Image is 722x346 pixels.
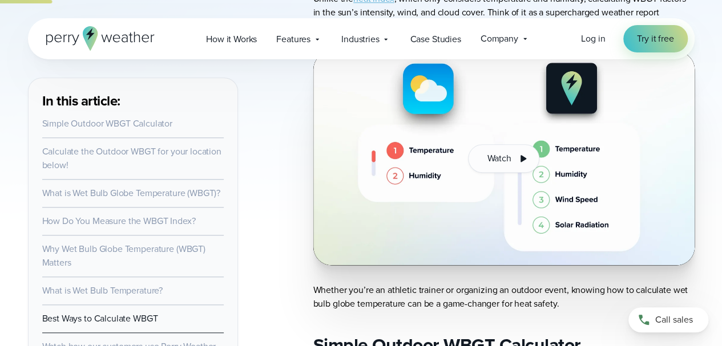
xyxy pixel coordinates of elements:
span: Try it free [637,32,673,46]
a: Best Ways to Calculate WBGT [42,312,158,325]
a: Case Studies [400,27,470,51]
span: Features [276,32,310,46]
span: Log in [581,32,605,45]
a: What is Wet Bulb Temperature? [42,284,163,297]
a: What is Wet Bulb Globe Temperature (WBGT)? [42,186,221,200]
span: Case Studies [410,32,461,46]
a: Log in [581,32,605,46]
a: How Do You Measure the WBGT Index? [42,214,196,227]
span: How it Works [206,32,257,46]
a: How it Works [196,27,267,51]
a: Why Wet Bulb Globe Temperature (WBGT) Matters [42,242,205,269]
a: Call sales [628,307,708,332]
a: Simple Outdoor WBGT Calculator [42,117,172,130]
button: Watch [468,144,539,173]
h3: In this article: [42,92,224,110]
span: Company [481,32,518,46]
span: Watch [487,152,511,165]
p: Whether you’re an athletic trainer or organizing an outdoor event, knowing how to calculate wet b... [313,283,695,311]
span: Call sales [655,313,693,327]
span: Industries [341,32,379,46]
a: Calculate the Outdoor WBGT for your location below! [42,145,221,172]
a: Try it free [623,25,687,52]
